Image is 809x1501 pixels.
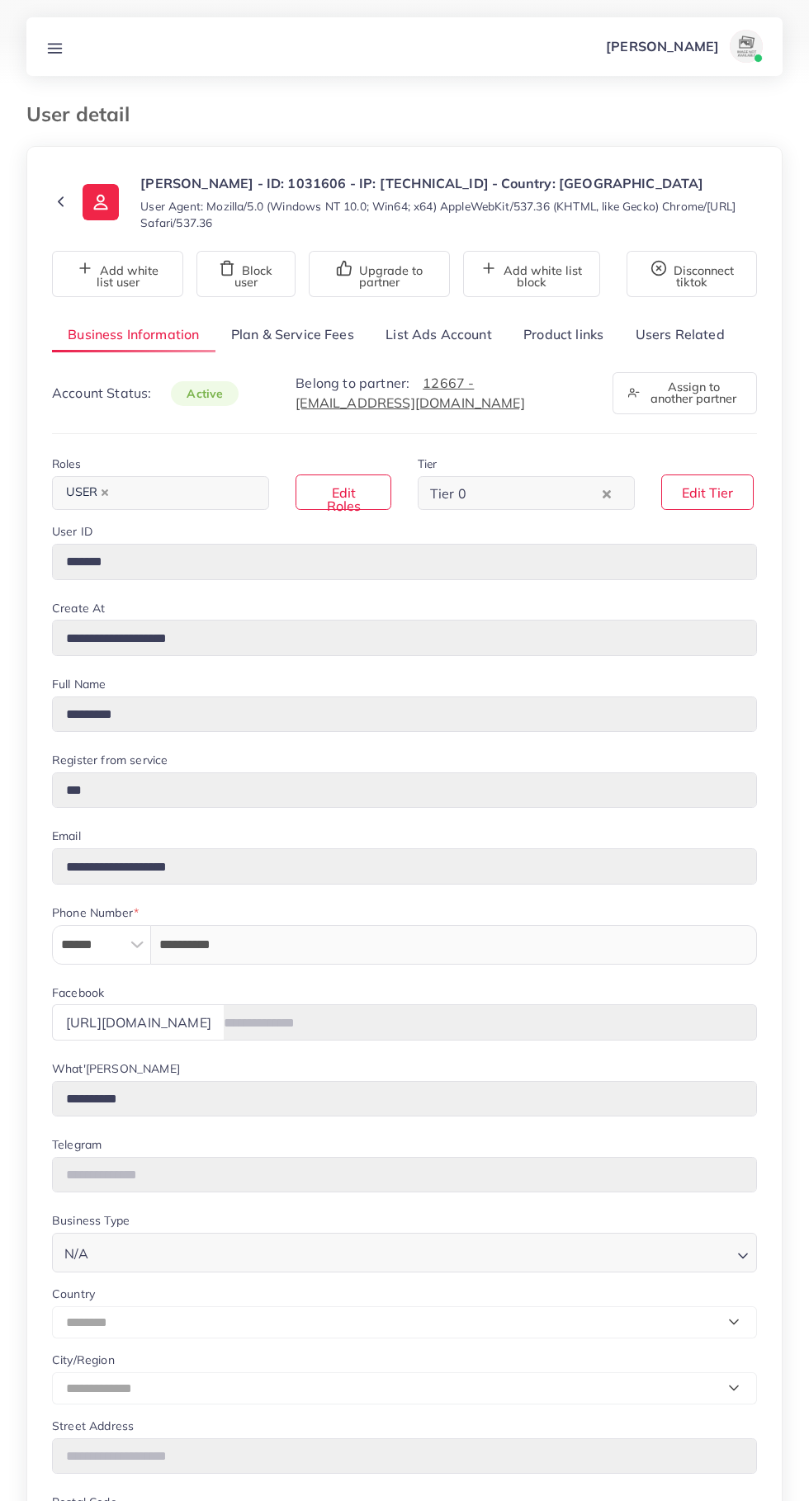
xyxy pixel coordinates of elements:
[418,476,635,510] div: Search for option
[118,481,248,507] input: Search for option
[52,904,139,921] label: Phone Number
[52,383,239,404] p: Account Status:
[606,36,719,56] p: [PERSON_NAME]
[471,481,598,507] input: Search for option
[627,251,757,297] button: Disconnect tiktok
[101,489,109,497] button: Deselect USER
[52,676,106,692] label: Full Name
[52,1418,134,1434] label: Street Address
[296,474,391,510] button: Edit Roles
[171,381,239,406] span: active
[52,1352,115,1368] label: City/Region
[52,1212,130,1229] label: Business Type
[463,251,600,297] button: Add white list block
[26,102,143,126] h3: User detail
[93,1238,731,1266] input: Search for option
[52,476,269,510] div: Search for option
[52,1286,95,1302] label: Country
[52,455,81,472] label: Roles
[215,317,370,352] a: Plan & Service Fees
[140,198,757,231] small: User Agent: Mozilla/5.0 (Windows NT 10.0; Win64; x64) AppleWebKit/537.36 (KHTML, like Gecko) Chro...
[619,317,740,352] a: Users Related
[83,184,119,220] img: ic-user-info.36bf1079.svg
[196,251,296,297] button: Block user
[309,251,450,297] button: Upgrade to partner
[52,1004,225,1040] div: [URL][DOMAIN_NAME]
[52,1233,757,1272] div: Search for option
[603,484,611,503] button: Clear Selected
[52,1136,102,1153] label: Telegram
[597,30,769,63] a: [PERSON_NAME]avatar
[59,482,116,505] span: USER
[61,1242,92,1266] span: N/A
[52,1060,180,1077] label: What'[PERSON_NAME]
[52,752,168,768] label: Register from service
[52,828,81,844] label: Email
[661,474,754,510] button: Edit Tier
[52,523,92,540] label: User ID
[296,373,593,413] p: Belong to partner:
[418,455,438,472] label: Tier
[52,600,105,616] label: Create At
[52,317,215,352] a: Business Information
[140,173,757,193] p: [PERSON_NAME] - ID: 1031606 - IP: [TECHNICAL_ID] - Country: [GEOGRAPHIC_DATA]
[613,372,757,414] button: Assign to another partner
[508,317,619,352] a: Product links
[730,30,763,63] img: avatar
[427,482,470,507] span: Tier 0
[52,984,104,1001] label: Facebook
[52,251,183,297] button: Add white list user
[370,317,508,352] a: List Ads Account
